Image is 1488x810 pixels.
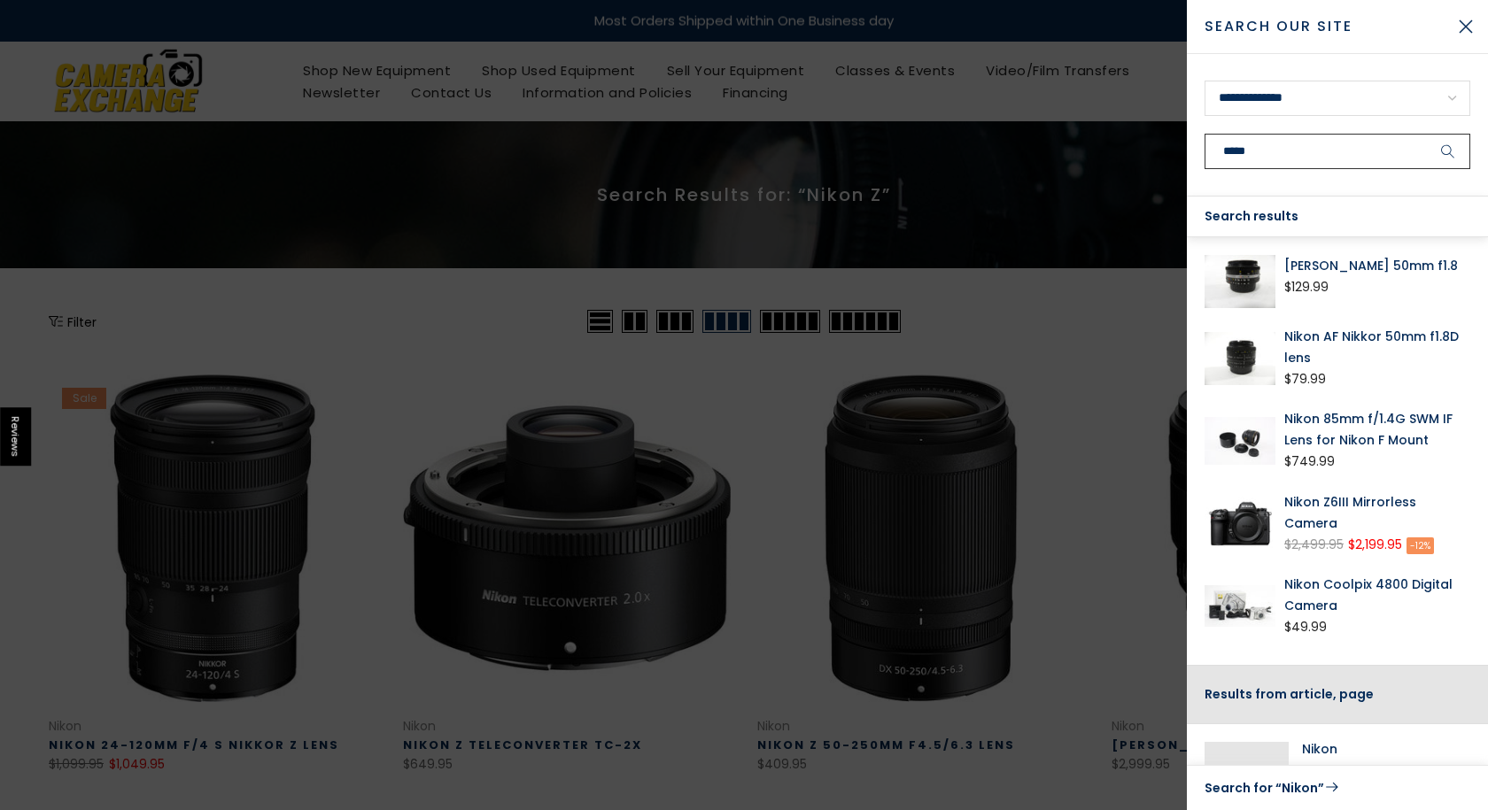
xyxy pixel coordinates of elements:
img: Nikon Nikkor 50mm f1.8 Lenses Small Format - Nikon F Mount Lenses Manual Focus Nikon 4081375 [1205,255,1275,308]
div: Search results [1187,197,1488,237]
span: Search Our Site [1205,16,1444,37]
img: Nikon 85mm f/1.4G SWM IF Lens for Nikon F Mount Lenses Small Format - Nikon AF Mount Lenses - Nik... [1205,408,1275,473]
div: Results from article, page [1187,665,1488,724]
a: Nikon Z6III Mirrorless Camera [1284,491,1470,534]
div: $79.99 [1284,368,1326,390]
a: Nikon AF Nikkor 50mm f1.8D lens [1284,326,1470,368]
a: [PERSON_NAME] 50mm f1.8 [1284,255,1470,276]
ins: $2,199.95 [1348,534,1402,556]
div: $749.99 [1284,451,1335,473]
button: Close Search [1444,4,1488,49]
a: Nikon Coolpix 4800 Digital Camera [1284,574,1470,616]
del: $2,499.95 [1284,536,1344,553]
a: Nikon [1302,742,1337,758]
img: Nikon Coolpix 4800 Digital Camera Digital Cameras - Digital Point and Shoot Cameras Nikon 3686254 [1205,574,1275,638]
img: Nikon AF Nikkor 50mm f1.8D lens Lenses Small Format - Nikon AF Mount Lenses - Nikon AF Full Frame... [1205,326,1275,390]
img: Nikon Z6 III Mirrorless Camera Digital Cameras - Digital Mirrorless Cameras Nikon NIK1890 [1205,491,1275,556]
div: $49.99 [1284,616,1327,638]
a: Search for “Nikon” [1205,776,1470,799]
span: -12% [1407,537,1434,554]
div: $129.99 [1284,276,1329,298]
a: Nikon 85mm f/1.4G SWM IF Lens for Nikon F Mount [1284,408,1470,451]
